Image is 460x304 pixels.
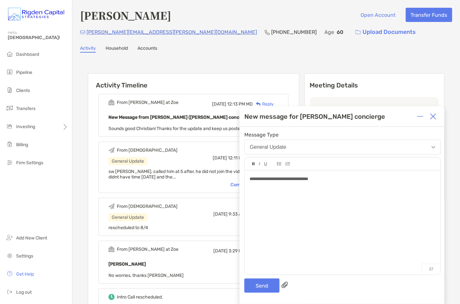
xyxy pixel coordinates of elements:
div: New message for [PERSON_NAME] concierge [244,113,385,120]
div: From [DEMOGRAPHIC_DATA] [117,204,178,209]
span: Log out [16,289,32,295]
span: Message Type [244,132,441,138]
div: From [PERSON_NAME] at Zoe [117,100,179,105]
img: get-help icon [6,270,14,278]
span: Clients [16,88,30,93]
a: Activity [80,46,96,53]
a: Accounts [138,46,157,53]
div: From [PERSON_NAME] at Zoe [117,247,179,252]
p: [PERSON_NAME][EMAIL_ADDRESS][PERSON_NAME][DOMAIN_NAME] [87,28,257,36]
span: [DATE] [213,211,228,217]
p: Meeting Details [310,81,439,89]
button: Transfer Funds [406,8,452,22]
span: Firm Settings [16,160,43,166]
span: Add New Client [16,235,47,241]
p: Last meeting [315,105,434,113]
img: settings icon [6,252,14,259]
span: Dashboard [16,52,39,57]
span: 9:33 AM MD [229,211,253,217]
img: Zoe Logo [8,3,64,26]
img: dashboard icon [6,50,14,58]
span: Investing [16,124,35,129]
img: Editor control icon [252,162,255,166]
span: [DATE] [212,101,226,107]
div: Reply [253,101,274,107]
img: Event icon [108,294,115,300]
img: Editor control icon [277,162,281,166]
img: Expand or collapse [417,113,424,120]
p: Age [324,28,334,36]
span: [DATE] [213,248,228,254]
img: investing icon [6,122,14,130]
img: Editor control icon [264,162,267,166]
span: [DATE] [213,155,227,161]
img: button icon [355,30,361,35]
span: Transfers [16,106,36,111]
p: 37 [422,264,441,275]
span: sw [PERSON_NAME], called him at 5 after, he did not join the video call, said he didnt have time ... [108,169,270,180]
span: Pipeline [16,70,32,75]
div: Complete message [230,182,279,187]
div: Intro Call rescheduled. [117,294,163,300]
div: General Update [250,144,286,150]
span: Sounds good Christian! Thanks for the update and keep us posted! [108,126,244,131]
img: transfers icon [6,104,14,112]
div: General Update [108,157,147,165]
a: Upload Documents [351,25,420,39]
img: clients icon [6,86,14,94]
img: pipeline icon [6,68,14,76]
span: 12:11 PM MD [228,155,253,161]
a: Household [106,46,128,53]
span: No worries, thanks [PERSON_NAME] [108,273,184,278]
img: Open dropdown arrow [432,146,435,148]
img: Event icon [108,203,115,209]
h6: Activity Timeline [88,74,299,89]
span: Get Help [16,271,34,277]
span: Billing [16,142,28,147]
img: Email Icon [80,30,85,34]
span: 12:13 PM MD [227,101,253,107]
b: [PERSON_NAME] [108,261,146,267]
img: Editor control icon [259,162,260,166]
p: 60 [337,28,343,36]
span: [DEMOGRAPHIC_DATA]! [8,35,68,40]
img: firm-settings icon [6,158,14,166]
img: paperclip attachments [281,282,288,288]
button: Open Account [356,8,401,22]
img: Close [430,113,436,120]
img: Event icon [108,246,115,252]
div: General Update [108,213,147,221]
button: Send [244,279,280,293]
img: logout icon [6,288,14,296]
img: Event icon [108,99,115,106]
img: Reply icon [256,102,261,106]
p: [PHONE_NUMBER] [271,28,317,36]
div: From [DEMOGRAPHIC_DATA] [117,147,178,153]
span: 3:29 PM MD [229,248,253,254]
b: New Message from [PERSON_NAME] ([PERSON_NAME] concierge) [108,115,252,120]
img: add_new_client icon [6,234,14,241]
img: Phone Icon [265,30,270,35]
img: Event icon [108,147,115,153]
img: Editor control icon [285,162,290,166]
span: Settings [16,253,33,259]
button: General Update [244,140,441,155]
h4: [PERSON_NAME] [80,8,171,23]
span: rescheduled to 8/4 [108,225,148,230]
img: billing icon [6,140,14,148]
